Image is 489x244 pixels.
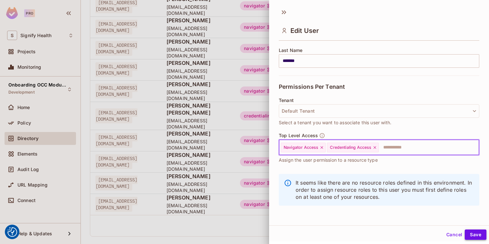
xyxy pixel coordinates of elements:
p: It seems like there are no resource roles defined in this environment. In order to assign resourc... [296,179,474,200]
span: Credentialing Access [330,145,371,150]
button: Cancel [444,229,465,240]
span: Permissions Per Tenant [279,84,345,90]
span: Navigator Access [284,145,318,150]
span: Edit User [290,27,319,35]
div: Credentialing Access [327,143,379,152]
img: Revisit consent button [7,227,17,237]
div: Navigator Access [281,143,326,152]
span: Select a tenant you want to associate this user with. [279,119,391,126]
button: Open [476,147,477,148]
span: Top Level Access [279,133,318,138]
span: Assign the user permission to a resource type [279,157,378,164]
span: Tenant [279,98,294,103]
button: Consent Preferences [7,227,17,237]
span: Last Name [279,48,302,53]
button: Default Tenant [279,104,479,118]
button: Save [465,229,486,240]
